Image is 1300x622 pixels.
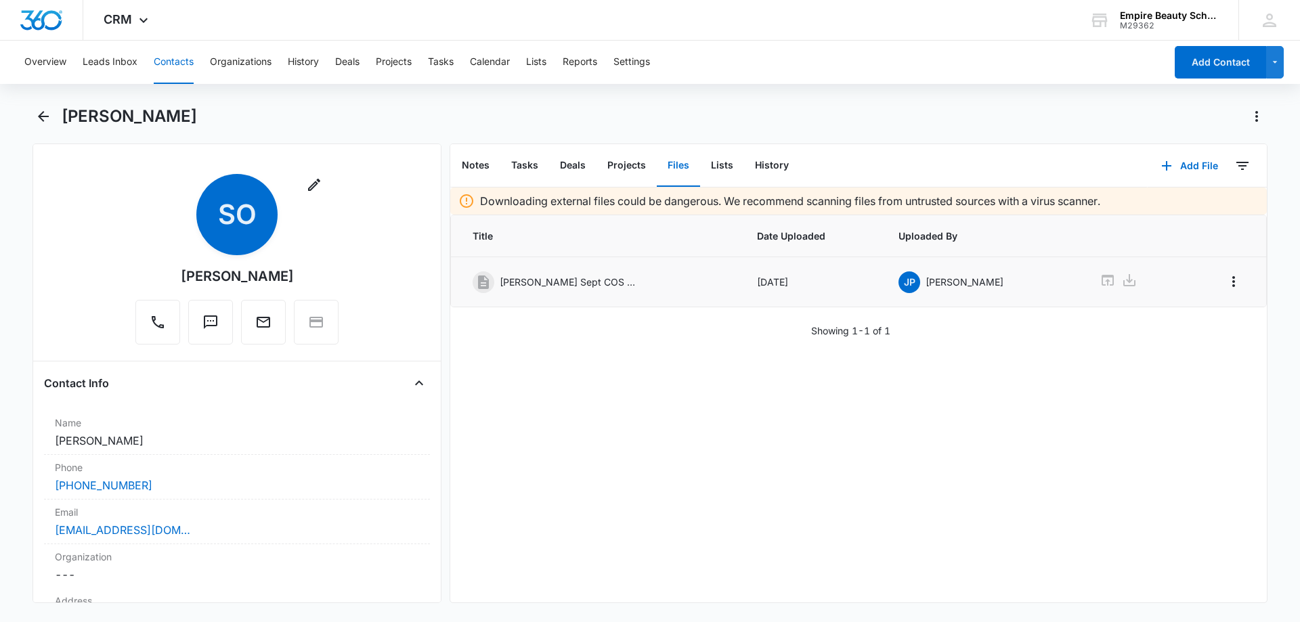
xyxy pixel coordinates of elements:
div: Email[EMAIL_ADDRESS][DOMAIN_NAME] [44,499,430,544]
span: CRM [104,12,132,26]
p: Showing 1-1 of 1 [811,324,890,338]
p: [PERSON_NAME] [926,275,1003,289]
dd: [PERSON_NAME] [55,432,419,449]
label: Phone [55,460,419,474]
button: Projects [597,145,657,187]
button: Add Contact [1175,46,1266,79]
button: Actions [1246,106,1267,127]
button: Leads Inbox [83,41,137,84]
button: Organizations [210,41,272,84]
button: Call [135,300,180,345]
label: Name [55,416,419,430]
button: Back [32,106,53,127]
p: Downloading external files could be dangerous. We recommend scanning files from untrusted sources... [480,193,1100,209]
button: Deals [549,145,597,187]
button: Overflow Menu [1223,271,1244,292]
button: Add File [1148,150,1232,182]
div: Name[PERSON_NAME] [44,410,430,455]
button: Tasks [500,145,549,187]
label: Address [55,594,419,608]
a: Call [135,321,180,332]
button: Close [408,372,430,394]
h1: [PERSON_NAME] [62,106,197,127]
button: Filters [1232,155,1253,177]
button: Settings [613,41,650,84]
button: Email [241,300,286,345]
h4: Contact Info [44,375,109,391]
a: Text [188,321,233,332]
a: [EMAIL_ADDRESS][DOMAIN_NAME] [55,522,190,538]
button: Lists [700,145,744,187]
button: Text [188,300,233,345]
button: History [288,41,319,84]
span: Date Uploaded [757,229,867,243]
label: Organization [55,550,419,564]
button: History [744,145,800,187]
button: Contacts [154,41,194,84]
a: Email [241,321,286,332]
span: Title [473,229,724,243]
div: account id [1120,21,1219,30]
span: JP [898,271,920,293]
p: [PERSON_NAME] Sept COS 2025.pdf [500,275,635,289]
div: Organization--- [44,544,430,588]
button: Overview [24,41,66,84]
button: Notes [451,145,500,187]
div: account name [1120,10,1219,21]
button: Lists [526,41,546,84]
button: Tasks [428,41,454,84]
button: Projects [376,41,412,84]
button: Deals [335,41,360,84]
div: Phone[PHONE_NUMBER] [44,455,430,499]
td: [DATE] [741,257,883,307]
span: SO [196,174,278,255]
button: Reports [563,41,597,84]
button: Calendar [470,41,510,84]
dd: --- [55,567,419,583]
label: Email [55,505,419,519]
div: [PERSON_NAME] [181,266,294,286]
span: Uploaded By [898,229,1067,243]
button: Files [657,145,700,187]
a: [PHONE_NUMBER] [55,477,152,493]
